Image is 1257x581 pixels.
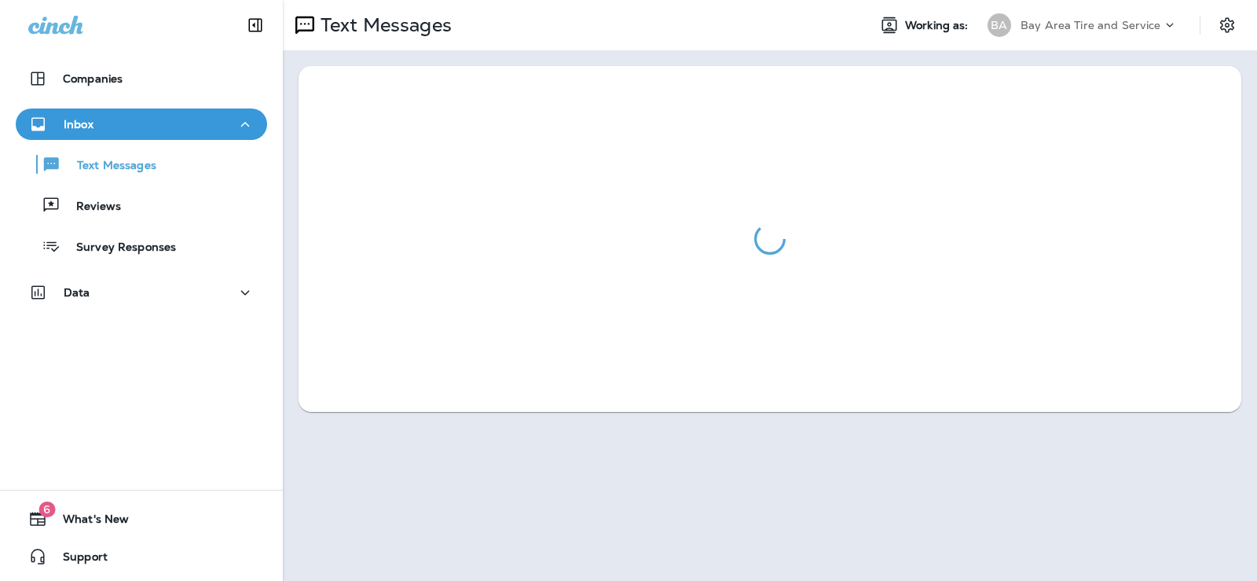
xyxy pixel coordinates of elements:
[60,241,176,256] p: Survey Responses
[16,148,267,181] button: Text Messages
[64,286,90,299] p: Data
[47,513,129,531] span: What's New
[988,13,1011,37] div: BA
[64,118,93,131] p: Inbox
[16,230,267,263] button: Survey Responses
[16,541,267,572] button: Support
[38,502,55,517] span: 6
[61,159,156,174] p: Text Messages
[233,9,277,41] button: Collapse Sidebar
[16,63,267,94] button: Companies
[16,503,267,535] button: 6What's New
[60,200,121,215] p: Reviews
[1021,19,1161,31] p: Bay Area Tire and Service
[16,277,267,308] button: Data
[47,550,108,569] span: Support
[16,189,267,222] button: Reviews
[16,108,267,140] button: Inbox
[1213,11,1241,39] button: Settings
[63,72,123,85] p: Companies
[905,19,972,32] span: Working as:
[314,13,452,37] p: Text Messages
